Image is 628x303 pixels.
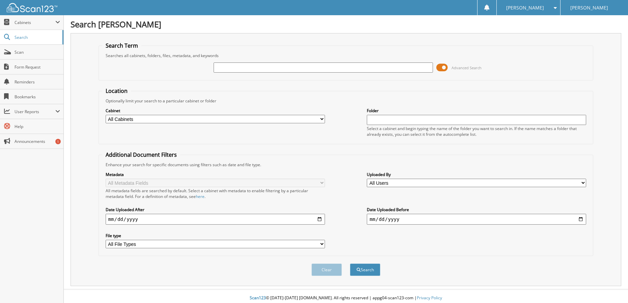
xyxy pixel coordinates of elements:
[106,172,325,177] label: Metadata
[102,162,590,168] div: Enhance your search for specific documents using filters such as date and file type.
[15,49,60,55] span: Scan
[102,42,141,49] legend: Search Term
[506,6,544,10] span: [PERSON_NAME]
[452,65,482,70] span: Advanced Search
[102,151,180,158] legend: Additional Document Filters
[71,19,621,30] h1: Search [PERSON_NAME]
[417,295,442,301] a: Privacy Policy
[594,271,628,303] iframe: Chat Widget
[367,126,586,137] div: Select a cabinet and begin typing the name of the folder you want to search in. If the name match...
[15,138,60,144] span: Announcements
[15,79,60,85] span: Reminders
[7,3,57,12] img: scan123-logo-white.svg
[102,53,590,58] div: Searches all cabinets, folders, files, metadata, and keywords
[570,6,608,10] span: [PERSON_NAME]
[106,214,325,225] input: start
[106,108,325,113] label: Cabinet
[15,124,60,129] span: Help
[196,194,204,199] a: here
[15,94,60,100] span: Bookmarks
[367,108,586,113] label: Folder
[106,188,325,199] div: All metadata fields are searched by default. Select a cabinet with metadata to enable filtering b...
[350,263,380,276] button: Search
[15,64,60,70] span: Form Request
[106,233,325,238] label: File type
[250,295,266,301] span: Scan123
[367,172,586,177] label: Uploaded By
[102,98,590,104] div: Optionally limit your search to a particular cabinet or folder
[102,87,131,95] legend: Location
[15,20,55,25] span: Cabinets
[367,214,586,225] input: end
[15,34,59,40] span: Search
[55,139,61,144] div: 1
[15,109,55,115] span: User Reports
[367,207,586,212] label: Date Uploaded Before
[106,207,325,212] label: Date Uploaded After
[311,263,342,276] button: Clear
